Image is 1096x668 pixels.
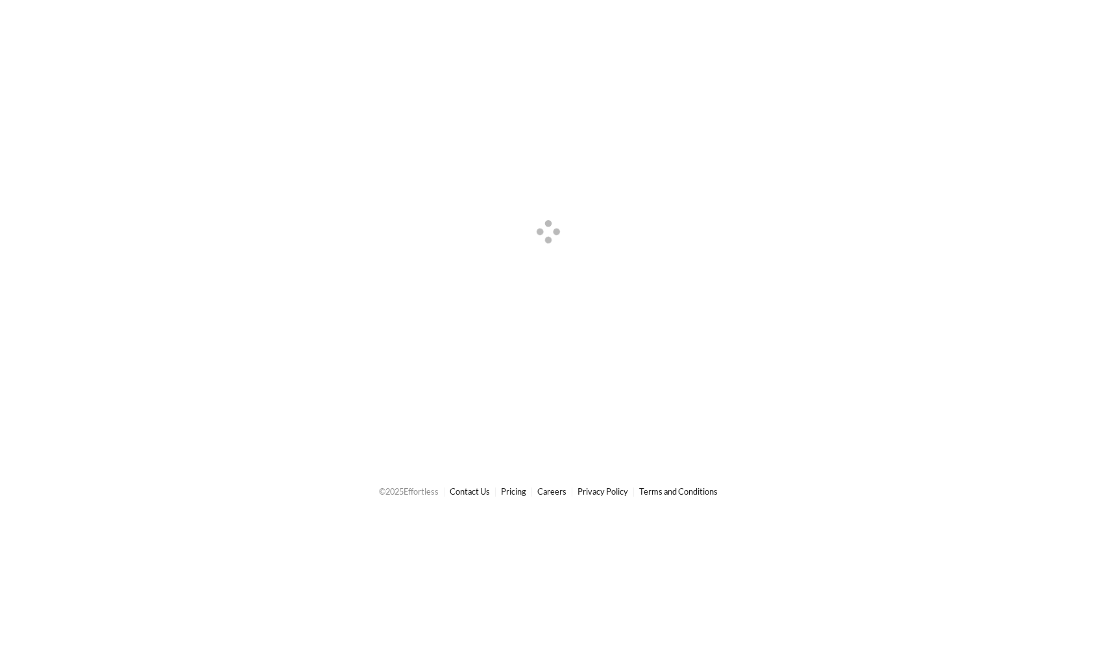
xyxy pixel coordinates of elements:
[639,486,718,497] a: Terms and Conditions
[537,486,566,497] a: Careers
[450,486,490,497] a: Contact Us
[578,486,628,497] a: Privacy Policy
[379,486,439,497] span: © 2025 Effortless
[501,486,526,497] a: Pricing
